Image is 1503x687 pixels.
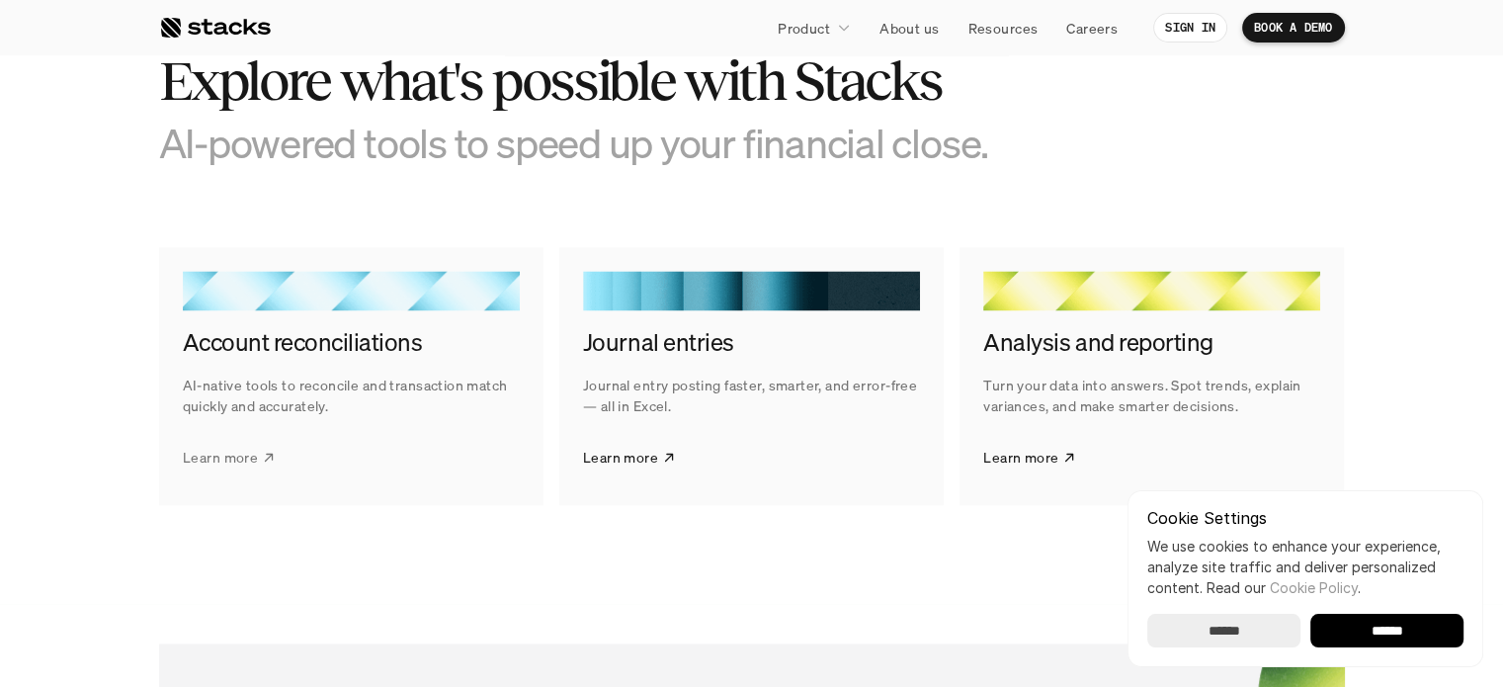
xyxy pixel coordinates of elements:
[183,375,520,416] p: AI-native tools to reconcile and transaction match quickly and accurately.
[583,447,658,468] p: Learn more
[583,326,920,360] h4: Journal entries
[983,375,1320,416] p: Turn your data into answers. Spot trends, explain variances, and make smarter decisions.
[1207,579,1361,596] span: Read our .
[967,18,1038,39] p: Resources
[1242,13,1345,43] a: BOOK A DEMO
[983,432,1076,481] a: Learn more
[983,326,1320,360] h4: Analysis and reporting
[1254,21,1333,35] p: BOOK A DEMO
[1147,536,1463,598] p: We use cookies to enhance your experience, analyze site traffic and deliver personalized content.
[1147,510,1463,526] p: Cookie Settings
[1153,13,1227,43] a: SIGN IN
[583,375,920,416] p: Journal entry posting faster, smarter, and error-free — all in Excel.
[233,377,320,390] a: Privacy Policy
[879,18,939,39] p: About us
[183,326,520,360] h4: Account reconciliations
[983,447,1058,468] p: Learn more
[1165,21,1215,35] p: SIGN IN
[159,50,1048,112] h2: Explore what's possible with Stacks
[956,10,1049,45] a: Resources
[183,432,276,481] a: Learn more
[1066,18,1118,39] p: Careers
[778,18,830,39] p: Product
[1054,10,1129,45] a: Careers
[1270,579,1358,596] a: Cookie Policy
[183,447,258,468] p: Learn more
[159,119,1048,167] h3: AI-powered tools to speed up your financial close.
[868,10,951,45] a: About us
[583,432,676,481] a: Learn more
